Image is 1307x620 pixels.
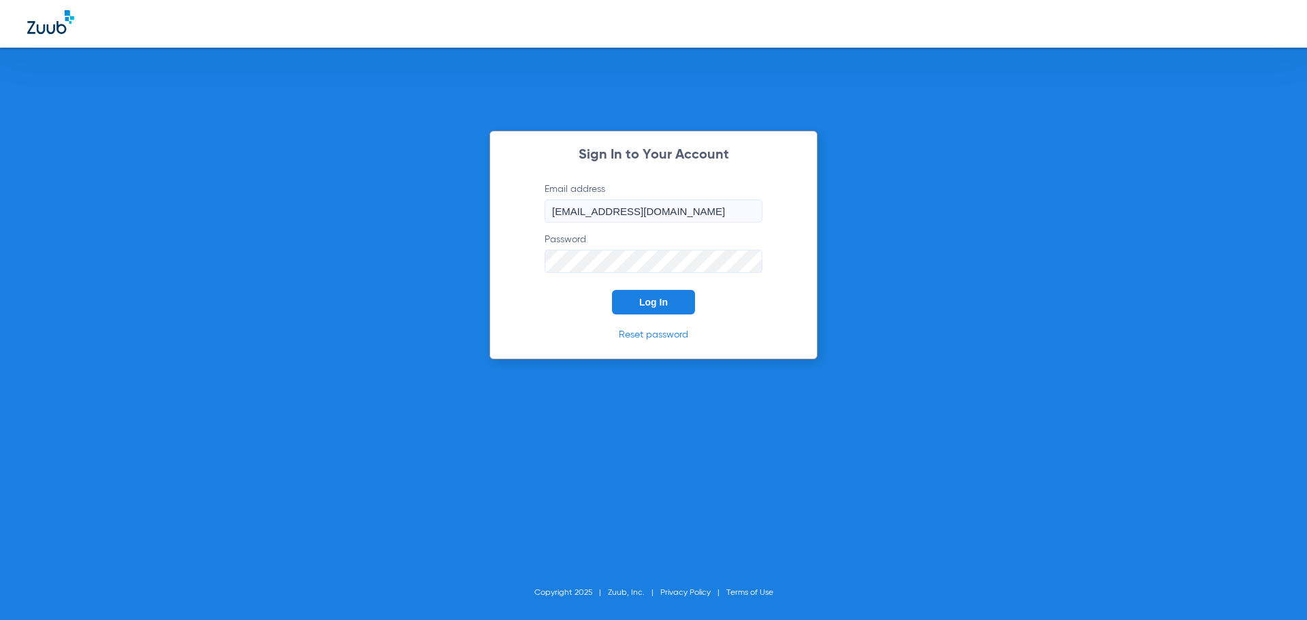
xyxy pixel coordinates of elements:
[545,233,762,273] label: Password
[545,199,762,223] input: Email address
[660,589,711,597] a: Privacy Policy
[545,182,762,223] label: Email address
[524,148,783,162] h2: Sign In to Your Account
[726,589,773,597] a: Terms of Use
[27,10,74,34] img: Zuub Logo
[545,250,762,273] input: Password
[608,586,660,600] li: Zuub, Inc.
[612,290,695,314] button: Log In
[619,330,688,340] a: Reset password
[534,586,608,600] li: Copyright 2025
[639,297,668,308] span: Log In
